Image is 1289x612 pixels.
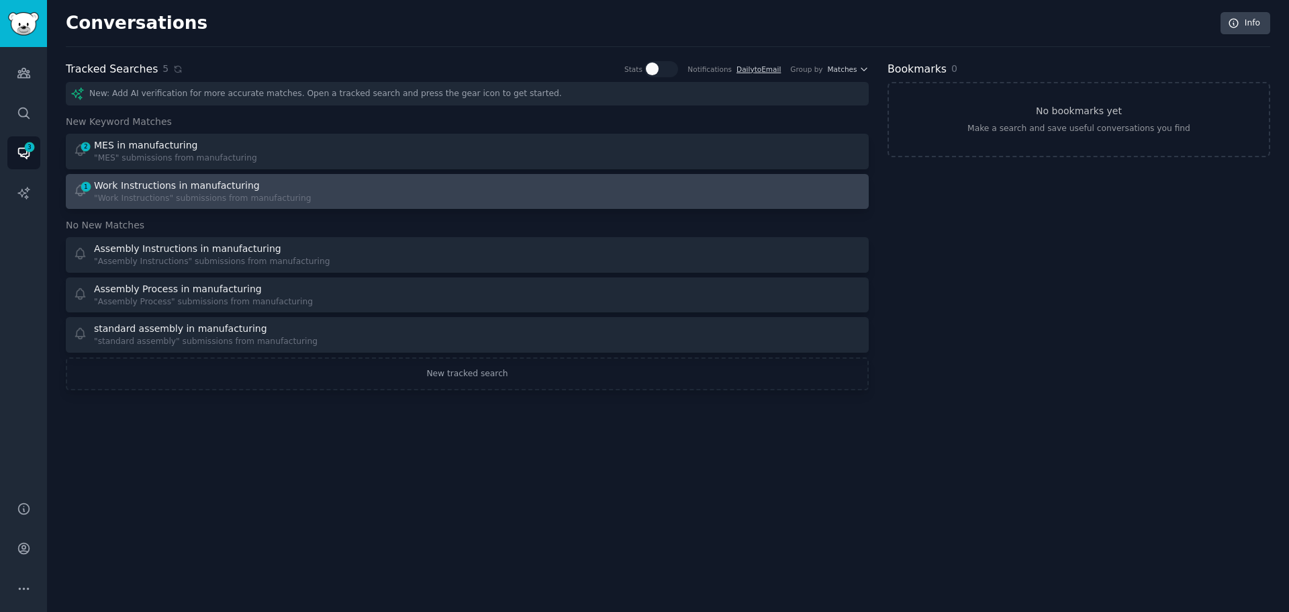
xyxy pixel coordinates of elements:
a: 2MES in manufacturing"MES" submissions from manufacturing [66,134,869,169]
a: standard assembly in manufacturing"standard assembly" submissions from manufacturing [66,317,869,353]
span: 0 [951,63,957,74]
a: DailytoEmail [736,65,781,73]
img: GummySearch logo [8,12,39,36]
div: New: Add AI verification for more accurate matches. Open a tracked search and press the gear icon... [66,82,869,105]
span: 1 [80,182,92,191]
span: No New Matches [66,218,144,232]
button: Matches [828,64,869,74]
div: Assembly Process in manufacturing [94,282,262,296]
a: New tracked search [66,357,869,391]
a: Info [1221,12,1270,35]
div: standard assembly in manufacturing [94,322,267,336]
div: "Assembly Instructions" submissions from manufacturing [94,256,330,268]
span: New Keyword Matches [66,115,172,129]
div: Stats [624,64,642,74]
div: "Work Instructions" submissions from manufacturing [94,193,311,205]
h2: Tracked Searches [66,61,158,78]
a: Assembly Instructions in manufacturing"Assembly Instructions" submissions from manufacturing [66,237,869,273]
span: Matches [828,64,857,74]
a: Assembly Process in manufacturing"Assembly Process" submissions from manufacturing [66,277,869,313]
div: Make a search and save useful conversations you find [967,123,1190,135]
div: Group by [790,64,822,74]
div: Notifications [687,64,732,74]
div: "MES" submissions from manufacturing [94,152,257,165]
span: 3 [23,142,36,152]
a: 3 [7,136,40,169]
h2: Bookmarks [888,61,947,78]
span: 5 [162,62,169,76]
h2: Conversations [66,13,207,34]
div: "standard assembly" submissions from manufacturing [94,336,318,348]
a: No bookmarks yetMake a search and save useful conversations you find [888,82,1270,157]
span: 2 [80,142,92,151]
a: 1Work Instructions in manufacturing"Work Instructions" submissions from manufacturing [66,174,869,210]
div: Work Instructions in manufacturing [94,179,260,193]
div: "Assembly Process" submissions from manufacturing [94,296,313,308]
div: MES in manufacturing [94,138,197,152]
h3: No bookmarks yet [1036,104,1122,118]
div: Assembly Instructions in manufacturing [94,242,281,256]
